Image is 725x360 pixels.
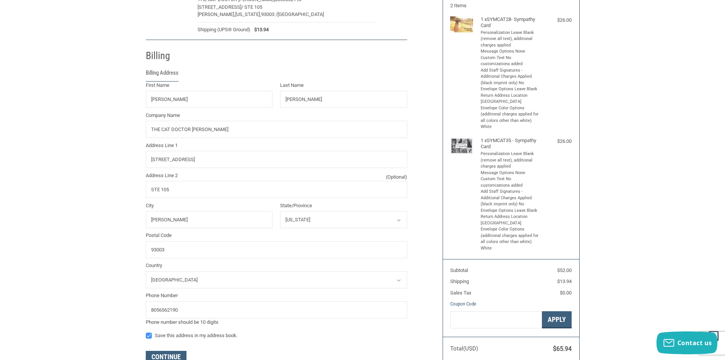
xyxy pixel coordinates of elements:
span: Sales Tax [450,290,471,296]
label: Save this address in my address book. [146,333,407,339]
span: [PERSON_NAME], [198,11,235,17]
small: (Optional) [386,173,407,181]
li: Personalization Leave Blank (remove all text), additional charges applied [481,151,540,170]
li: Personalization Leave Blank (remove all text), additional charges applied [481,30,540,49]
legend: Billing Address [146,69,178,81]
li: Custom Text No customizations added [481,176,540,189]
span: Total (USD) [450,345,478,352]
span: $52.00 [557,267,572,273]
h2: Billing [146,50,190,62]
a: Coupon Code [450,301,476,307]
label: Address Line 2 [146,172,407,179]
span: Shipping [450,278,469,284]
input: Gift Certificate or Coupon Code [450,311,542,328]
label: First Name [146,82,273,89]
li: Envelope Color Options (additional charges applied for all colors other than white) White [481,226,540,251]
label: Postal Code [146,232,407,239]
li: Return Address Location [GEOGRAPHIC_DATA] [481,214,540,226]
span: $13.94 [557,278,572,284]
li: Custom Text No customizations added [481,55,540,67]
label: Phone Number [146,292,407,299]
li: Envelope Color Options (additional charges applied for all colors other than white) White [481,105,540,130]
span: $65.94 [553,345,572,352]
label: Address Line 1 [146,142,407,149]
li: Add Staff Signatures - Additional Charges Applied (black imprint only) No [481,67,540,86]
span: 93003 / [261,11,277,17]
span: $13.94 [250,26,269,34]
span: / STE 105 [241,4,262,10]
div: $26.00 [541,16,572,24]
span: Shipping (UPS® Ground) [198,26,250,34]
li: Message Options None [481,170,540,176]
div: $26.00 [541,138,572,145]
span: [STREET_ADDRESS] [198,4,241,10]
h4: 1 x SYMCAT35 - Sympathy Card [481,138,540,150]
li: Return Address Location [GEOGRAPHIC_DATA] [481,93,540,105]
li: Message Options None [481,48,540,55]
span: [US_STATE], [235,11,261,17]
span: $0.00 [560,290,572,296]
label: State/Province [280,202,407,210]
h3: 2 Items [450,3,572,9]
li: Envelope Options Leave Blank [481,208,540,214]
button: Apply [542,311,572,328]
label: Company Name [146,112,407,119]
label: City [146,202,273,210]
span: Contact us [677,339,712,347]
label: Last Name [280,82,407,89]
li: Envelope Options Leave Blank [481,86,540,93]
div: Phone number should be 10 digits [146,318,407,326]
li: Add Staff Signatures - Additional Charges Applied (black imprint only) No [481,189,540,208]
label: Country [146,262,407,269]
span: [GEOGRAPHIC_DATA] [277,11,324,17]
h4: 1 x SYMCAT28- Sympathy Card [481,16,540,29]
span: Subtotal [450,267,468,273]
button: Contact us [656,331,717,354]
